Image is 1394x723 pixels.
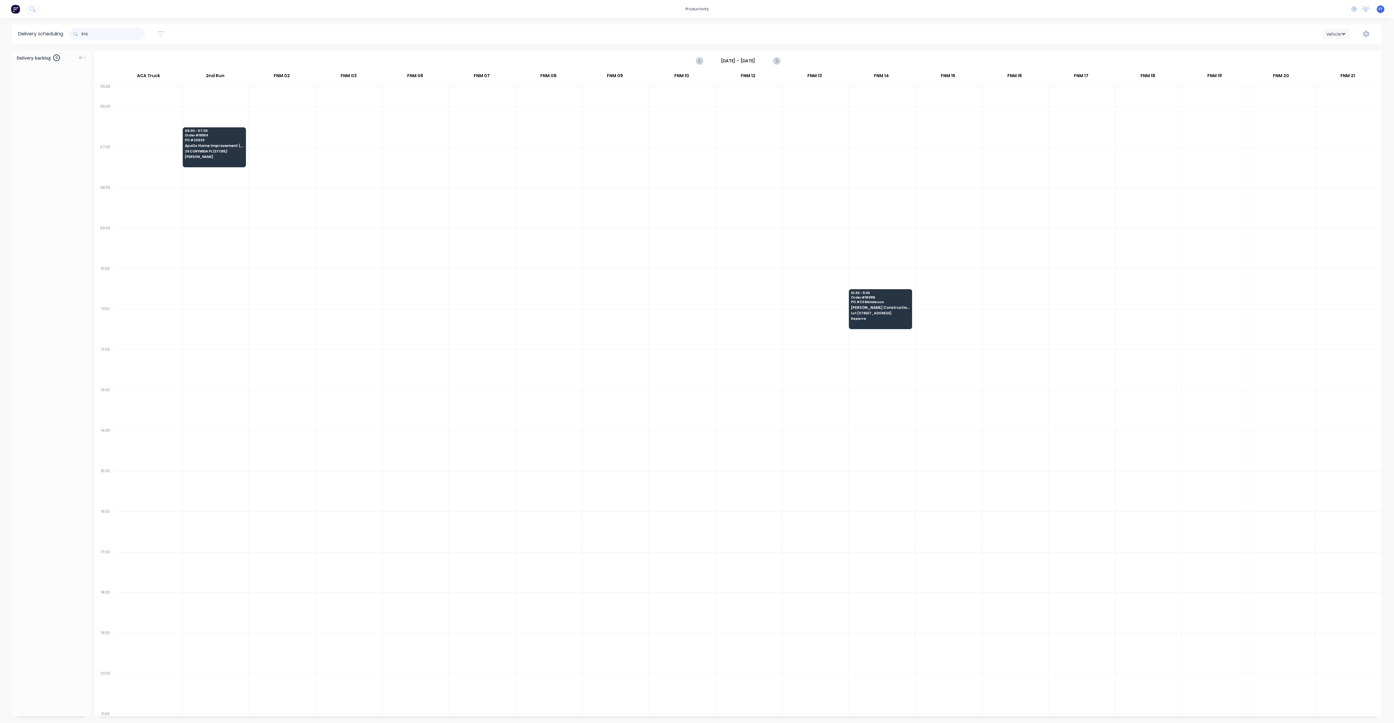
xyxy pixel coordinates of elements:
[95,143,116,184] div: 07:00
[95,103,116,143] div: 06:00
[851,291,910,295] span: 10:30 - 11:30
[95,305,116,346] div: 11:00
[315,70,381,84] div: FNM 03
[95,224,116,265] div: 09:00
[1248,70,1314,84] div: FNM 20
[95,83,116,103] div: 05:30
[1048,70,1114,84] div: FNM 17
[851,306,910,309] span: [PERSON_NAME] Constructions Pty Ltd - T/as [PERSON_NAME] QLD
[1181,70,1248,84] div: FNM 19
[95,184,116,224] div: 08:00
[851,311,910,315] span: Lot [STREET_ADDRESS]
[848,70,915,84] div: FNM 14
[95,467,116,508] div: 15:00
[1327,31,1344,37] div: Vehicle
[382,70,448,84] div: FNM 06
[95,346,116,386] div: 12:00
[95,386,116,427] div: 13:00
[715,70,781,84] div: FNM 12
[515,70,581,84] div: FNM 08
[851,317,910,320] span: Keperra
[182,70,248,84] div: 2nd Run
[185,155,244,159] span: [PERSON_NAME]
[95,629,116,670] div: 19:00
[115,70,182,84] div: ACA Truck
[53,54,60,61] span: 0
[682,5,712,14] div: productivity
[12,24,69,44] div: Delivery scheduling
[95,589,116,629] div: 18:00
[95,508,116,548] div: 16:00
[648,70,715,84] div: FNM 10
[185,133,244,137] span: Order # 191614
[1314,70,1381,84] div: FNM 21
[95,710,116,718] div: 21:00
[11,5,20,14] img: Factory
[1379,6,1383,12] span: F1
[95,427,116,467] div: 14:00
[915,70,981,84] div: FNM 15
[185,129,244,132] span: 06:30 - 07:30
[81,28,145,40] input: Search for orders
[95,548,116,589] div: 17:00
[185,149,244,153] span: 29 CORYMBIA PL (STORE)
[95,265,116,306] div: 10:00
[17,55,51,61] span: Delivery backlog
[851,296,910,299] span: Order # 193916
[1115,70,1181,84] div: FNM 18
[185,138,244,142] span: PO # 20633
[95,670,116,710] div: 20:00
[782,70,848,84] div: FNM 13
[249,70,315,84] div: FNM 02
[449,70,515,84] div: FNM 07
[582,70,648,84] div: FNM 09
[1323,29,1350,39] button: Vehicle
[981,70,1048,84] div: FNM 16
[185,144,244,148] span: Apollo Home Improvement (QLD) Pty Ltd
[851,300,910,304] span: PO # 23 Melaleuca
